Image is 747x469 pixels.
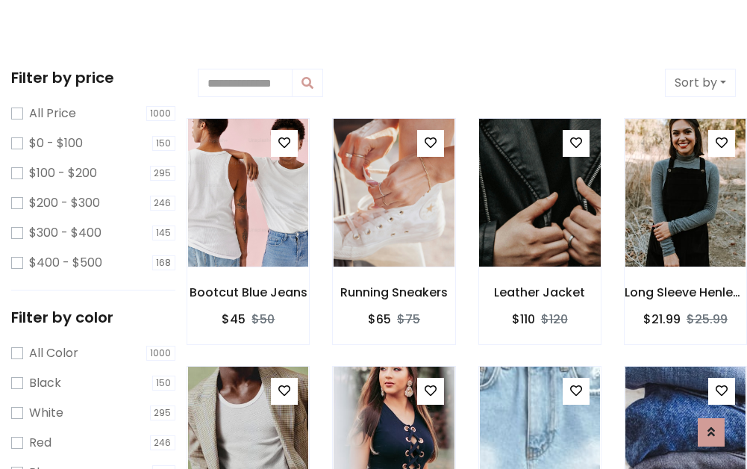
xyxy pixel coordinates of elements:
[512,312,535,326] h6: $110
[222,312,246,326] h6: $45
[29,194,100,212] label: $200 - $300
[687,311,728,328] del: $25.99
[29,434,51,452] label: Red
[11,69,175,87] h5: Filter by price
[479,285,601,299] h6: Leather Jacket
[29,164,97,182] label: $100 - $200
[29,224,101,242] label: $300 - $400
[146,346,176,361] span: 1000
[333,285,454,299] h6: Running Sneakers
[152,255,176,270] span: 168
[11,308,175,326] h5: Filter by color
[29,344,78,362] label: All Color
[397,311,420,328] del: $75
[150,406,176,420] span: 295
[541,311,568,328] del: $120
[643,312,681,326] h6: $21.99
[152,226,176,240] span: 145
[368,312,391,326] h6: $65
[29,404,63,422] label: White
[152,376,176,391] span: 150
[152,136,176,151] span: 150
[187,285,309,299] h6: Bootcut Blue Jeans
[150,196,176,211] span: 246
[146,106,176,121] span: 1000
[150,435,176,450] span: 246
[625,285,746,299] h6: Long Sleeve Henley T-Shirt
[251,311,275,328] del: $50
[29,105,76,122] label: All Price
[29,374,61,392] label: Black
[29,254,102,272] label: $400 - $500
[665,69,736,97] button: Sort by
[29,134,83,152] label: $0 - $100
[150,166,176,181] span: 295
